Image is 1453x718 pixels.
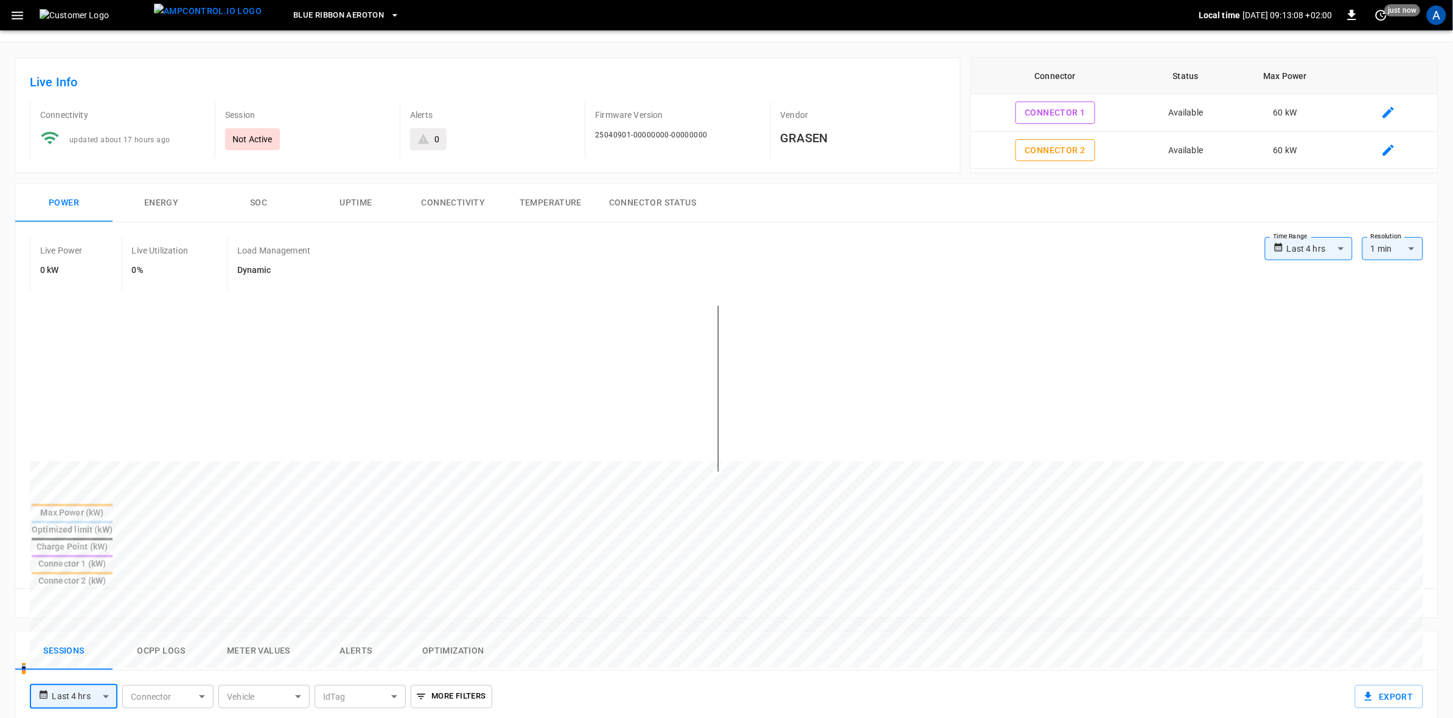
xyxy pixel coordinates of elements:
div: profile-icon [1427,5,1446,25]
td: Available [1140,94,1232,132]
button: Optimization [405,632,502,671]
span: Blue Ribbon Aeroton [293,9,384,22]
button: Connector 2 [1016,139,1095,162]
p: Alerts [410,109,575,121]
h6: 0 kW [40,264,83,277]
button: Connector 1 [1016,102,1095,124]
button: Meter Values [210,632,307,671]
th: Connector [971,58,1140,94]
button: Temperature [502,184,599,223]
p: Vendor [781,109,946,121]
label: Resolution [1371,232,1401,241]
td: Available [1140,132,1232,170]
div: Last 4 hrs [1287,237,1353,260]
p: Not Active [232,133,273,145]
span: updated about 17 hours ago [69,136,170,144]
div: 1 min [1362,237,1423,260]
h6: Dynamic [237,264,310,277]
p: Connectivity [40,109,205,121]
td: 60 kW [1232,132,1339,170]
button: Uptime [307,184,405,223]
button: Energy [113,184,210,223]
table: connector table [971,58,1438,169]
img: ampcontrol.io logo [154,4,262,19]
button: Sessions [15,632,113,671]
p: [DATE] 09:13:08 +02:00 [1243,9,1333,21]
button: Ocpp logs [113,632,210,671]
th: Status [1140,58,1232,94]
p: Live Utilization [132,244,188,257]
button: set refresh interval [1371,5,1391,25]
label: Time Range [1274,232,1308,241]
td: 60 kW [1232,94,1339,132]
img: Customer Logo [40,9,149,21]
p: Load Management [237,244,310,257]
button: Power [15,184,113,223]
p: Live Power [40,244,83,257]
button: Alerts [307,632,405,671]
button: Blue Ribbon Aeroton [288,4,405,27]
button: Export [1355,685,1423,708]
button: SOC [210,184,307,223]
button: Connector Status [599,184,706,223]
th: Max Power [1232,58,1339,94]
span: 25040901-00000000-00000000 [595,131,707,139]
button: More Filters [411,685,492,708]
h6: 0% [132,264,188,277]
div: Last 4 hrs [52,685,117,708]
div: 0 [434,133,439,145]
p: Local time [1199,9,1241,21]
p: Firmware Version [595,109,760,121]
span: just now [1385,4,1421,16]
p: Session [225,109,390,121]
h6: Live Info [30,72,946,92]
h6: GRASEN [781,128,946,148]
button: Connectivity [405,184,502,223]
